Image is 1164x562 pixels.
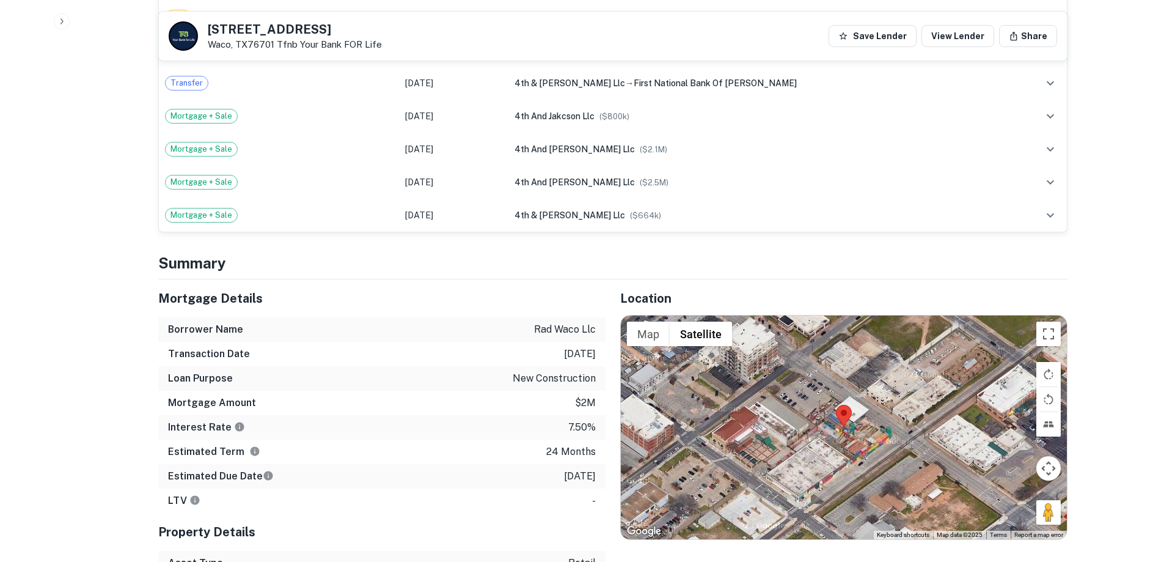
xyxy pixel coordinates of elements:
[568,420,596,435] p: 7.50%
[168,322,243,337] h6: Borrower Name
[249,446,260,457] svg: Term is based on a standard schedule for this type of loan.
[1036,456,1061,481] button: Map camera controls
[158,252,1067,274] h4: Summary
[564,347,596,361] p: [DATE]
[514,177,635,187] span: 4th and [PERSON_NAME] llc
[166,110,237,122] span: Mortgage + Sale
[546,445,596,459] p: 24 months
[630,211,661,220] span: ($ 664k )
[1036,387,1061,412] button: Rotate map counterclockwise
[399,166,508,199] td: [DATE]
[1040,106,1061,127] button: expand row
[208,39,382,50] p: Waco, TX76701
[599,112,629,121] span: ($ 800k )
[514,210,625,220] span: 4th & [PERSON_NAME] llc
[168,347,250,361] h6: Transaction Date
[168,396,256,410] h6: Mortgage Amount
[670,322,732,346] button: Show satellite imagery
[624,523,664,539] img: Google
[634,78,797,88] span: first national bank of [PERSON_NAME]
[620,289,1067,308] h5: Location
[166,209,237,221] span: Mortgage + Sale
[277,39,382,50] a: Tfnb Your Bank FOR Life
[990,531,1007,538] a: Terms (opens in new tab)
[514,78,625,88] span: 4th & [PERSON_NAME] llc
[168,371,233,386] h6: Loan Purpose
[921,25,994,47] a: View Lender
[399,133,508,166] td: [DATE]
[399,1,508,34] td: [DATE]
[1036,362,1061,386] button: Rotate map clockwise
[1103,464,1164,523] iframe: Chat Widget
[263,470,274,481] svg: Estimate is based on a standard schedule for this type of loan.
[640,145,667,154] span: ($ 2.1M )
[575,396,596,410] p: $2m
[166,143,237,155] span: Mortgage + Sale
[168,445,260,459] h6: Estimated Term
[399,67,508,100] td: [DATE]
[158,523,606,541] h5: Property Details
[234,421,245,432] svg: The interest rates displayed on the website are for informational purposes only and may be report...
[1040,7,1061,28] button: expand row
[1040,172,1061,193] button: expand row
[1036,322,1061,346] button: Toggle fullscreen view
[877,531,929,539] button: Keyboard shortcuts
[592,494,596,508] p: -
[514,76,1004,90] div: →
[168,469,274,484] h6: Estimated Due Date
[514,144,635,154] span: 4th and [PERSON_NAME] llc
[189,495,200,506] svg: LTVs displayed on the website are for informational purposes only and may be reported incorrectly...
[399,100,508,133] td: [DATE]
[1036,412,1061,437] button: Tilt map
[1014,531,1063,538] a: Report a map error
[158,289,606,308] h5: Mortgage Details
[513,371,596,386] p: new construction
[1036,500,1061,525] button: Drag Pegman onto the map to open Street View
[564,469,596,484] p: [DATE]
[166,77,208,89] span: Transfer
[534,322,596,337] p: rad waco llc
[168,494,200,508] h6: LTV
[937,531,983,538] span: Map data ©2025
[999,25,1057,47] button: Share
[627,322,670,346] button: Show street map
[624,523,664,539] a: Open this area in Google Maps (opens a new window)
[1040,205,1061,226] button: expand row
[399,199,508,232] td: [DATE]
[1040,139,1061,160] button: expand row
[1040,73,1061,94] button: expand row
[514,111,595,121] span: 4th and jakcson llc
[640,178,668,187] span: ($ 2.5M )
[168,420,245,435] h6: Interest Rate
[829,25,917,47] button: Save Lender
[208,23,382,35] h5: [STREET_ADDRESS]
[166,176,237,188] span: Mortgage + Sale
